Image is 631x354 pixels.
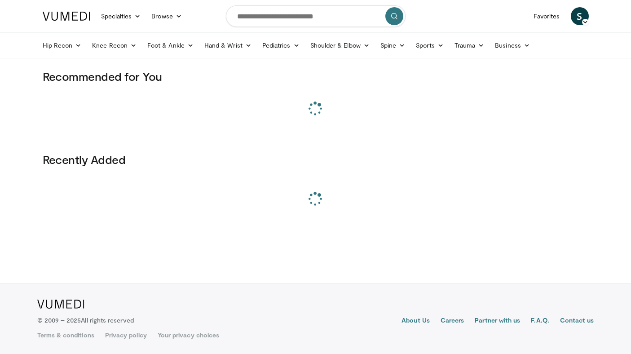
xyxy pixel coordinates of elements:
[475,316,520,327] a: Partner with us
[528,7,565,25] a: Favorites
[43,69,589,84] h3: Recommended for You
[571,7,589,25] a: S
[37,316,134,325] p: © 2009 – 2025
[146,7,187,25] a: Browse
[37,300,84,309] img: VuMedi Logo
[105,331,147,340] a: Privacy policy
[158,331,219,340] a: Your privacy choices
[43,12,90,21] img: VuMedi Logo
[402,316,430,327] a: About Us
[490,36,535,54] a: Business
[449,36,490,54] a: Trauma
[199,36,257,54] a: Hand & Wrist
[87,36,142,54] a: Knee Recon
[37,331,94,340] a: Terms & conditions
[410,36,449,54] a: Sports
[226,5,406,27] input: Search topics, interventions
[96,7,146,25] a: Specialties
[37,36,87,54] a: Hip Recon
[305,36,375,54] a: Shoulder & Elbow
[560,316,594,327] a: Contact us
[142,36,199,54] a: Foot & Ankle
[531,316,549,327] a: F.A.Q.
[43,152,589,167] h3: Recently Added
[257,36,305,54] a: Pediatrics
[441,316,464,327] a: Careers
[81,316,133,324] span: All rights reserved
[375,36,410,54] a: Spine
